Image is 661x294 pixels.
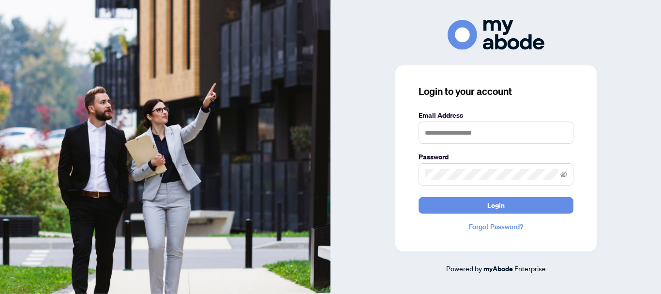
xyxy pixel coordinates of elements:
span: eye-invisible [560,171,567,178]
label: Password [419,152,573,162]
span: Login [487,198,505,213]
h3: Login to your account [419,85,573,98]
span: Enterprise [514,264,546,273]
a: Forgot Password? [419,221,573,232]
a: myAbode [483,263,513,274]
button: Login [419,197,573,214]
span: Powered by [446,264,482,273]
label: Email Address [419,110,573,121]
img: ma-logo [448,20,544,49]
